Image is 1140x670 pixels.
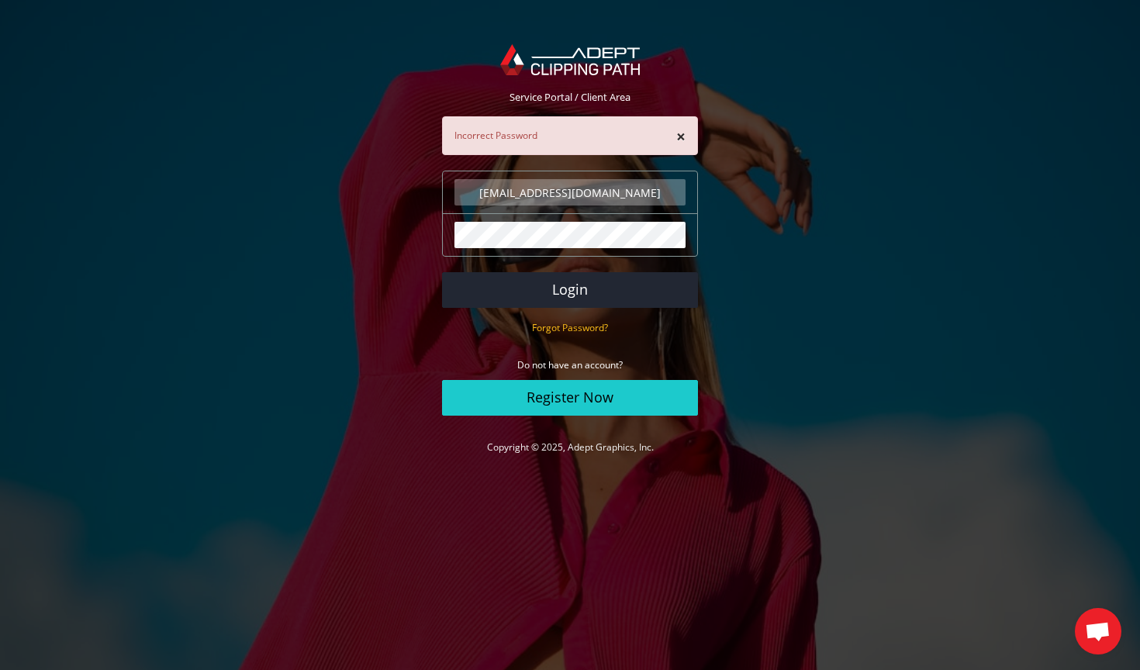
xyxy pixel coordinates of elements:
input: Email Address [454,179,686,205]
button: × [676,129,686,145]
button: Login [442,272,698,308]
a: Register Now [442,380,698,416]
a: Forgot Password? [532,320,608,334]
div: Aprire la chat [1075,608,1121,654]
img: Adept Graphics [500,44,639,75]
small: Forgot Password? [532,321,608,334]
span: Service Portal / Client Area [510,90,630,104]
div: Incorrect Password [442,116,698,155]
small: Do not have an account? [517,358,623,371]
a: Copyright © 2025, Adept Graphics, Inc. [487,440,654,454]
